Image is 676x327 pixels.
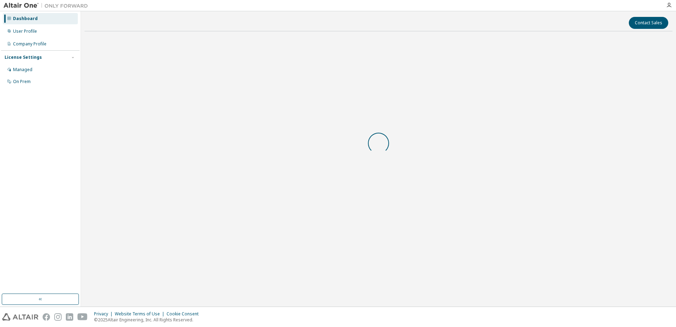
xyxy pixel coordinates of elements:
img: facebook.svg [43,313,50,321]
div: Dashboard [13,16,38,21]
p: © 2025 Altair Engineering, Inc. All Rights Reserved. [94,317,203,323]
div: User Profile [13,29,37,34]
img: youtube.svg [77,313,88,321]
div: Website Terms of Use [115,311,167,317]
img: instagram.svg [54,313,62,321]
img: linkedin.svg [66,313,73,321]
button: Contact Sales [629,17,668,29]
div: On Prem [13,79,31,84]
div: Privacy [94,311,115,317]
img: Altair One [4,2,92,9]
img: altair_logo.svg [2,313,38,321]
div: Company Profile [13,41,46,47]
div: Cookie Consent [167,311,203,317]
div: License Settings [5,55,42,60]
div: Managed [13,67,32,73]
